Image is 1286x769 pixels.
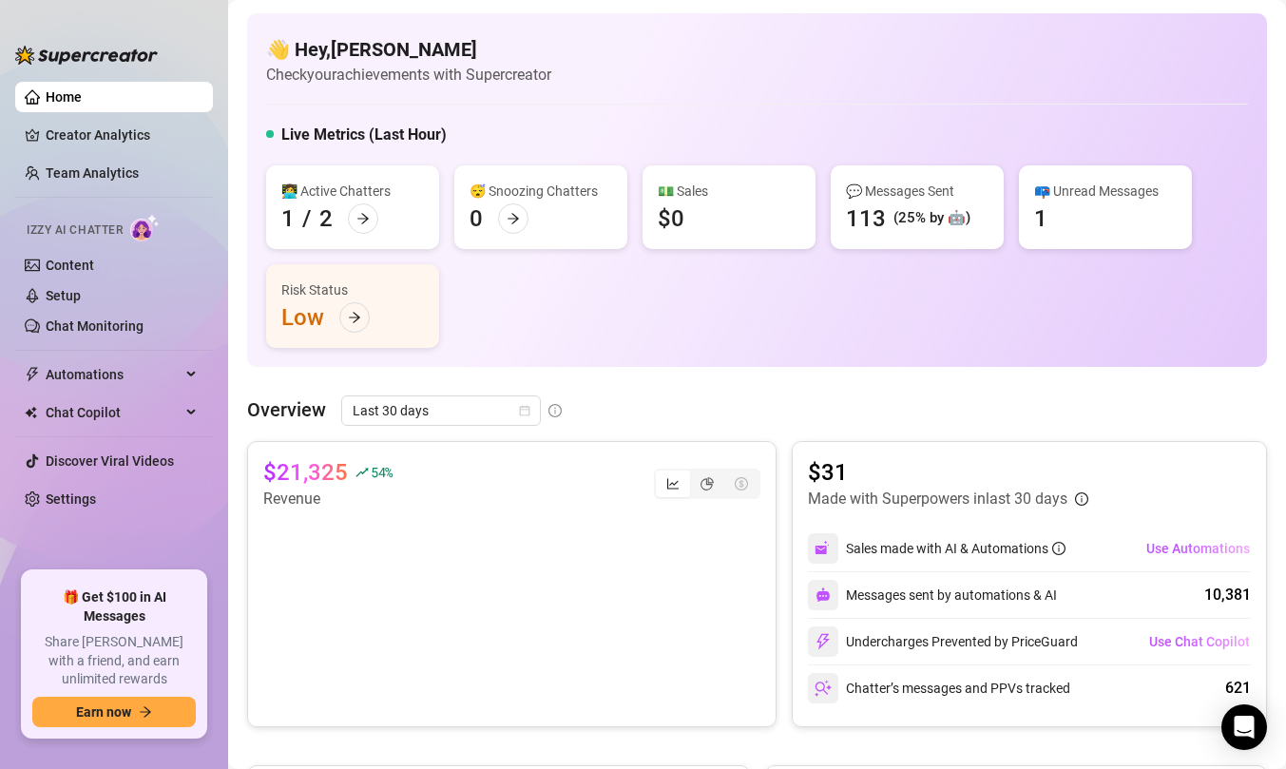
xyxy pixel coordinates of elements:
article: $31 [808,457,1088,488]
div: 10,381 [1204,584,1251,606]
h5: Live Metrics (Last Hour) [281,124,447,146]
article: Overview [247,395,326,424]
a: Content [46,258,94,273]
span: thunderbolt [25,367,40,382]
div: 📪 Unread Messages [1034,181,1177,202]
span: 🎁 Get $100 in AI Messages [32,588,196,625]
div: $0 [658,203,684,234]
img: AI Chatter [130,214,160,241]
span: 54 % [371,463,393,481]
span: Chat Copilot [46,397,181,428]
span: Share [PERSON_NAME] with a friend, and earn unlimited rewards [32,633,196,689]
span: arrow-right [348,311,361,324]
img: Chat Copilot [25,406,37,419]
button: Earn nowarrow-right [32,697,196,727]
div: Sales made with AI & Automations [846,538,1065,559]
span: arrow-right [507,212,520,225]
span: info-circle [1075,492,1088,506]
div: Risk Status [281,279,424,300]
article: Check your achievements with Supercreator [266,63,551,87]
img: logo-BBDzfeDw.svg [15,46,158,65]
span: dollar-circle [735,477,748,490]
div: 💬 Messages Sent [846,181,988,202]
a: Setup [46,288,81,303]
div: Chatter’s messages and PPVs tracked [808,673,1070,703]
span: info-circle [1052,542,1065,555]
a: Creator Analytics [46,120,198,150]
a: Team Analytics [46,165,139,181]
div: Open Intercom Messenger [1221,704,1267,750]
div: 2 [319,203,333,234]
span: Use Automations [1146,541,1250,556]
a: Settings [46,491,96,507]
span: Izzy AI Chatter [27,221,123,240]
img: svg%3e [815,633,832,650]
a: Discover Viral Videos [46,453,174,469]
span: calendar [519,405,530,416]
div: 1 [1034,203,1047,234]
button: Use Automations [1145,533,1251,564]
div: segmented control [654,469,760,499]
article: Made with Superpowers in last 30 days [808,488,1067,510]
div: Undercharges Prevented by PriceGuard [808,626,1078,657]
span: Automations [46,359,181,390]
span: Use Chat Copilot [1149,634,1250,649]
button: Use Chat Copilot [1148,626,1251,657]
a: Chat Monitoring [46,318,144,334]
a: Home [46,89,82,105]
div: 👩‍💻 Active Chatters [281,181,424,202]
img: svg%3e [816,587,831,603]
h4: 👋 Hey, [PERSON_NAME] [266,36,551,63]
div: 💵 Sales [658,181,800,202]
div: 621 [1225,677,1251,700]
span: arrow-right [139,705,152,719]
div: Messages sent by automations & AI [808,580,1057,610]
span: pie-chart [701,477,714,490]
span: Last 30 days [353,396,529,425]
span: rise [355,466,369,479]
article: Revenue [263,488,393,510]
div: 1 [281,203,295,234]
div: 😴 Snoozing Chatters [470,181,612,202]
span: line-chart [666,477,680,490]
div: (25% by 🤖) [893,207,970,230]
div: 113 [846,203,886,234]
article: $21,325 [263,457,348,488]
span: Earn now [76,704,131,720]
span: info-circle [548,404,562,417]
span: arrow-right [356,212,370,225]
img: svg%3e [815,540,832,557]
img: svg%3e [815,680,832,697]
div: 0 [470,203,483,234]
